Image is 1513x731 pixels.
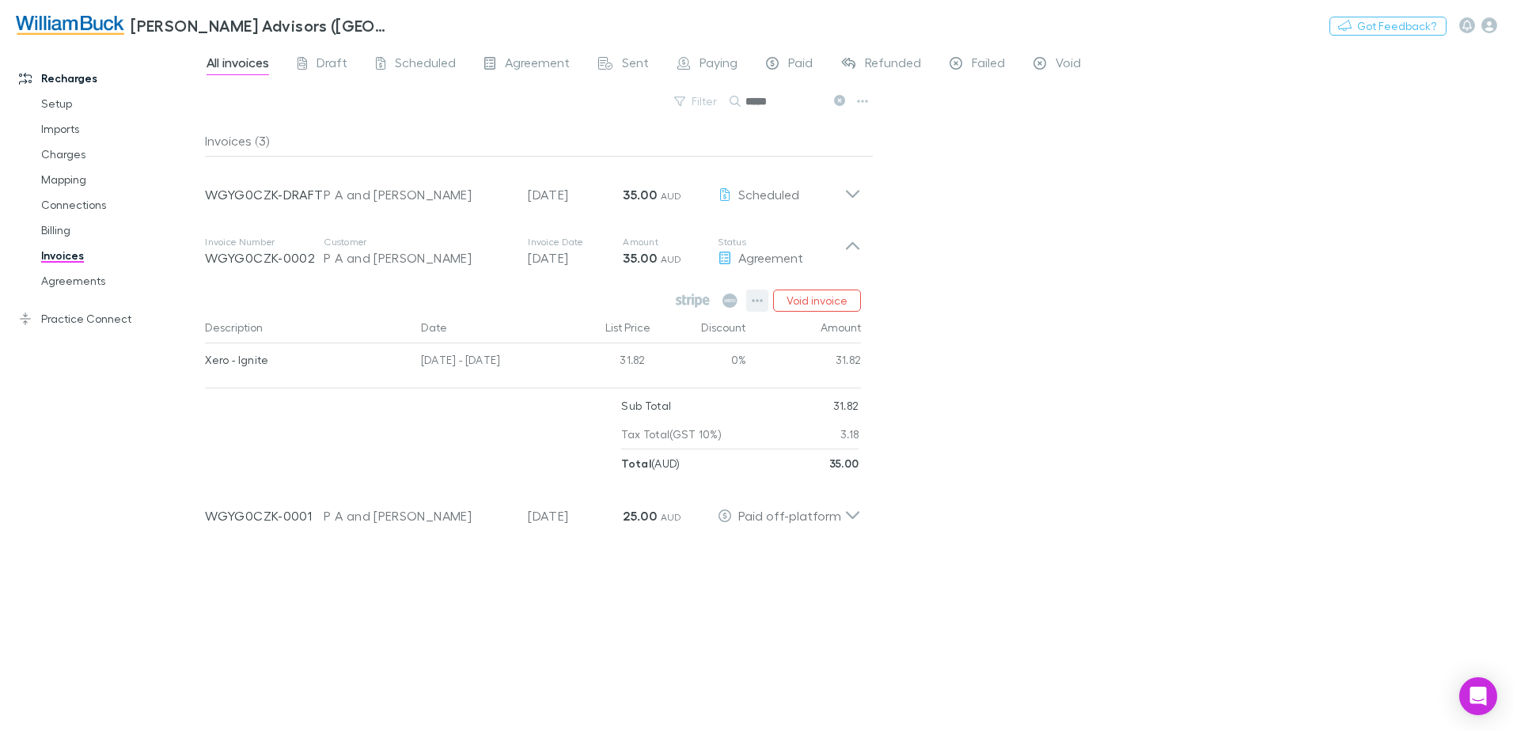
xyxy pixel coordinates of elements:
[833,392,859,420] p: 31.82
[25,218,214,243] a: Billing
[205,185,324,204] p: WGYG0CZK-DRAFT
[1056,55,1081,75] span: Void
[205,506,324,525] p: WGYG0CZK-0001
[192,478,874,541] div: WGYG0CZK-0001P A and [PERSON_NAME][DATE]25.00 AUDPaid off-platform
[25,243,214,268] a: Invoices
[205,236,324,248] p: Invoice Number
[840,420,859,449] p: 3.18
[652,343,747,381] div: 0%
[788,55,813,75] span: Paid
[25,91,214,116] a: Setup
[25,268,214,294] a: Agreements
[205,248,324,267] p: WGYG0CZK-0002
[16,16,124,35] img: William Buck Advisors (WA) Pty Ltd's Logo
[192,157,874,220] div: WGYG0CZK-DRAFTP A and [PERSON_NAME][DATE]35.00 AUDScheduled
[621,456,651,470] strong: Total
[131,16,392,35] h3: [PERSON_NAME] Advisors ([GEOGRAPHIC_DATA]) Pty Ltd
[6,6,402,44] a: [PERSON_NAME] Advisors ([GEOGRAPHIC_DATA]) Pty Ltd
[666,92,726,111] button: Filter
[505,55,570,75] span: Agreement
[528,236,623,248] p: Invoice Date
[829,456,859,470] strong: 35.00
[25,167,214,192] a: Mapping
[557,343,652,381] div: 31.82
[1459,677,1497,715] div: Open Intercom Messenger
[738,250,803,265] span: Agreement
[528,248,623,267] p: [DATE]
[324,248,512,267] div: P A and [PERSON_NAME]
[3,306,214,331] a: Practice Connect
[3,66,214,91] a: Recharges
[661,511,682,523] span: AUD
[623,250,657,266] strong: 35.00
[324,506,512,525] div: P A and [PERSON_NAME]
[623,236,718,248] p: Amount
[700,55,738,75] span: Paying
[661,253,682,265] span: AUD
[738,508,841,523] span: Paid off-platform
[621,449,680,478] p: ( AUD )
[324,236,512,248] p: Customer
[738,187,799,202] span: Scheduled
[623,508,657,524] strong: 25.00
[747,343,862,381] div: 31.82
[621,420,722,449] p: Tax Total (GST 10%)
[207,55,269,75] span: All invoices
[622,55,649,75] span: Sent
[192,220,874,283] div: Invoice NumberWGYG0CZK-0002CustomerP A and [PERSON_NAME]Invoice Date[DATE]Amount35.00 AUDStatusAg...
[25,116,214,142] a: Imports
[395,55,456,75] span: Scheduled
[528,185,623,204] p: [DATE]
[972,55,1005,75] span: Failed
[25,192,214,218] a: Connections
[773,290,861,312] button: Void invoice
[661,190,682,202] span: AUD
[25,142,214,167] a: Charges
[718,236,844,248] p: Status
[415,343,557,381] div: [DATE] - [DATE]
[623,187,657,203] strong: 35.00
[205,343,408,377] div: Xero - Ignite
[324,185,512,204] div: P A and [PERSON_NAME]
[865,55,921,75] span: Refunded
[528,506,623,525] p: [DATE]
[317,55,347,75] span: Draft
[1329,17,1447,36] button: Got Feedback?
[621,392,671,420] p: Sub Total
